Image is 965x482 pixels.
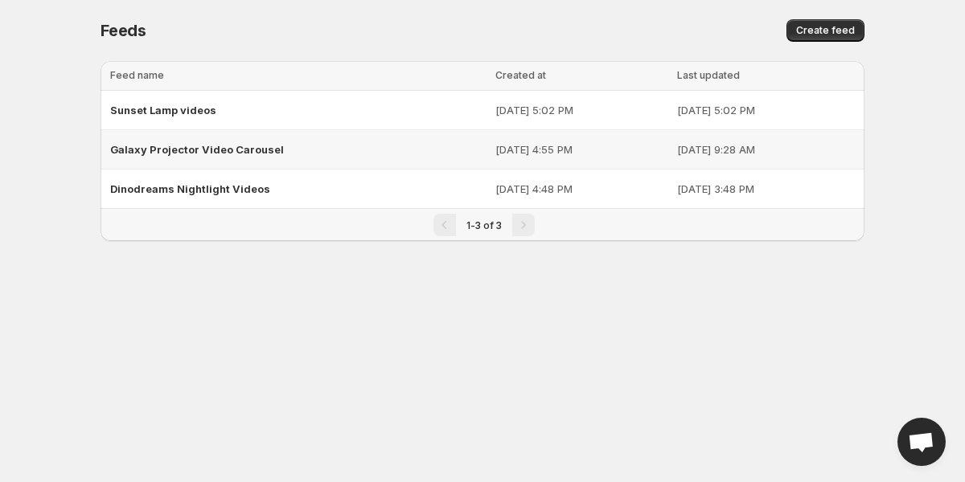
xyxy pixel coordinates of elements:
span: Feed name [110,69,164,81]
p: [DATE] 4:55 PM [495,141,667,157]
p: [DATE] 9:28 AM [677,141,855,157]
span: Last updated [677,69,740,81]
span: Feeds [101,21,146,40]
span: Created at [495,69,546,81]
p: [DATE] 5:02 PM [677,102,855,118]
a: Open chat [897,418,946,466]
span: Galaxy Projector Video Carousel [110,143,284,156]
p: [DATE] 4:48 PM [495,181,667,197]
span: Dinodreams Nightlight Videos [110,182,270,195]
p: [DATE] 5:02 PM [495,102,667,118]
span: Sunset Lamp videos [110,104,216,116]
button: Create feed [786,19,864,42]
nav: Pagination [101,208,864,241]
span: 1-3 of 3 [466,219,502,231]
span: Create feed [796,24,855,37]
p: [DATE] 3:48 PM [677,181,855,197]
